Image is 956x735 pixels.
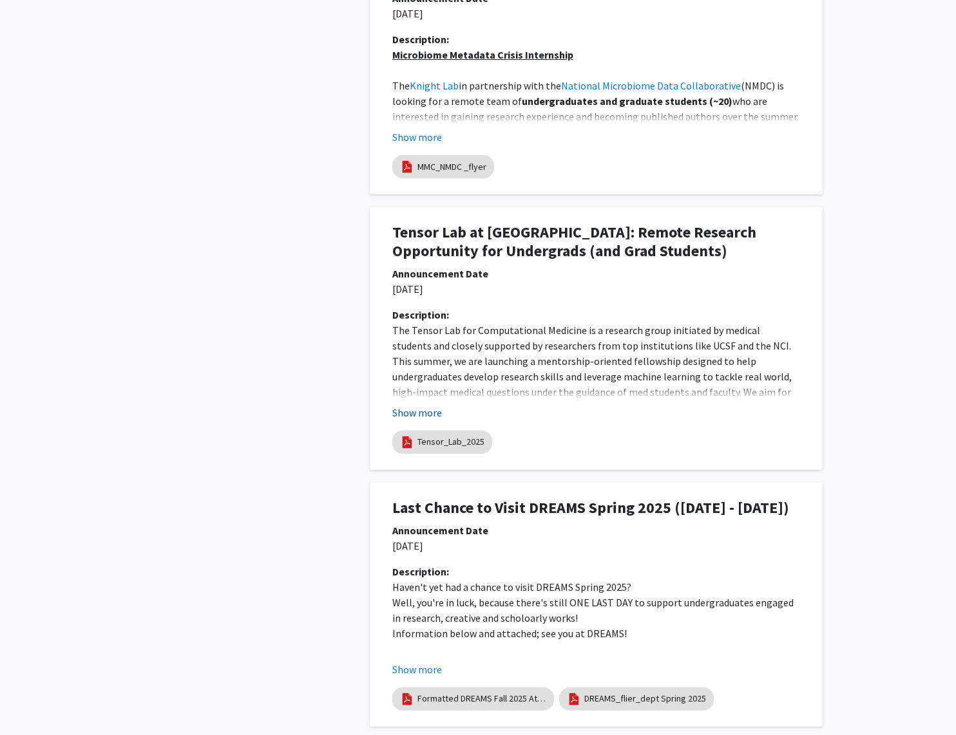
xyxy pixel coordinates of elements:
[417,435,484,449] a: Tensor_Lab_2025
[392,79,410,92] span: The
[392,579,800,595] p: Haven't yet had a chance to visit DREAMS Spring 2025?
[417,160,486,174] a: MMC_NMDC _flyer
[392,95,801,138] span: who are interested in gaining research experience and becoming published authors over the summer....
[392,48,573,61] u: Microbiome Metadata Crisis Internship
[392,595,800,626] p: Well, you're in luck, because there's still ONE LAST DAY to support undergraduates engaged in res...
[417,692,546,705] a: Formatted DREAMS Fall 2025 Attend Flyer
[392,78,800,186] p: [GEOGRAPHIC_DATA][US_STATE]
[392,223,800,261] h1: Tensor Lab at [GEOGRAPHIC_DATA]: Remote Research Opportunity for Undergrads (and Grad Students)
[392,322,800,431] p: The Tensor Lab for Computational Medicine is a research group initiated by medical students and c...
[392,523,800,538] div: Announcement Date
[392,32,800,47] div: Description:
[400,160,414,174] img: pdf_icon.png
[392,281,800,297] p: [DATE]
[10,677,55,725] iframe: Chat
[400,692,414,706] img: pdf_icon.png
[522,95,732,107] strong: undergraduates and graduate students (~20)
[400,435,414,449] img: pdf_icon.png
[410,79,459,92] a: Knight Lab
[392,662,442,677] button: Show more
[567,692,581,706] img: pdf_icon.png
[392,405,442,420] button: Show more
[392,626,800,641] p: Information below and attached; see you at DREAMS!
[392,538,800,554] p: [DATE]
[392,6,800,21] p: [DATE]
[584,692,706,705] a: DREAMS_flier_dept Spring 2025
[459,79,561,92] span: in partnership with the
[392,266,800,281] div: Announcement Date
[392,307,800,322] div: Description:
[561,79,741,92] a: National Microbiome Data Collaborative
[392,564,800,579] div: Description:
[392,129,442,145] button: Show more
[392,499,800,517] h1: Last Chance to Visit DREAMS Spring 2025 ([DATE] - [DATE])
